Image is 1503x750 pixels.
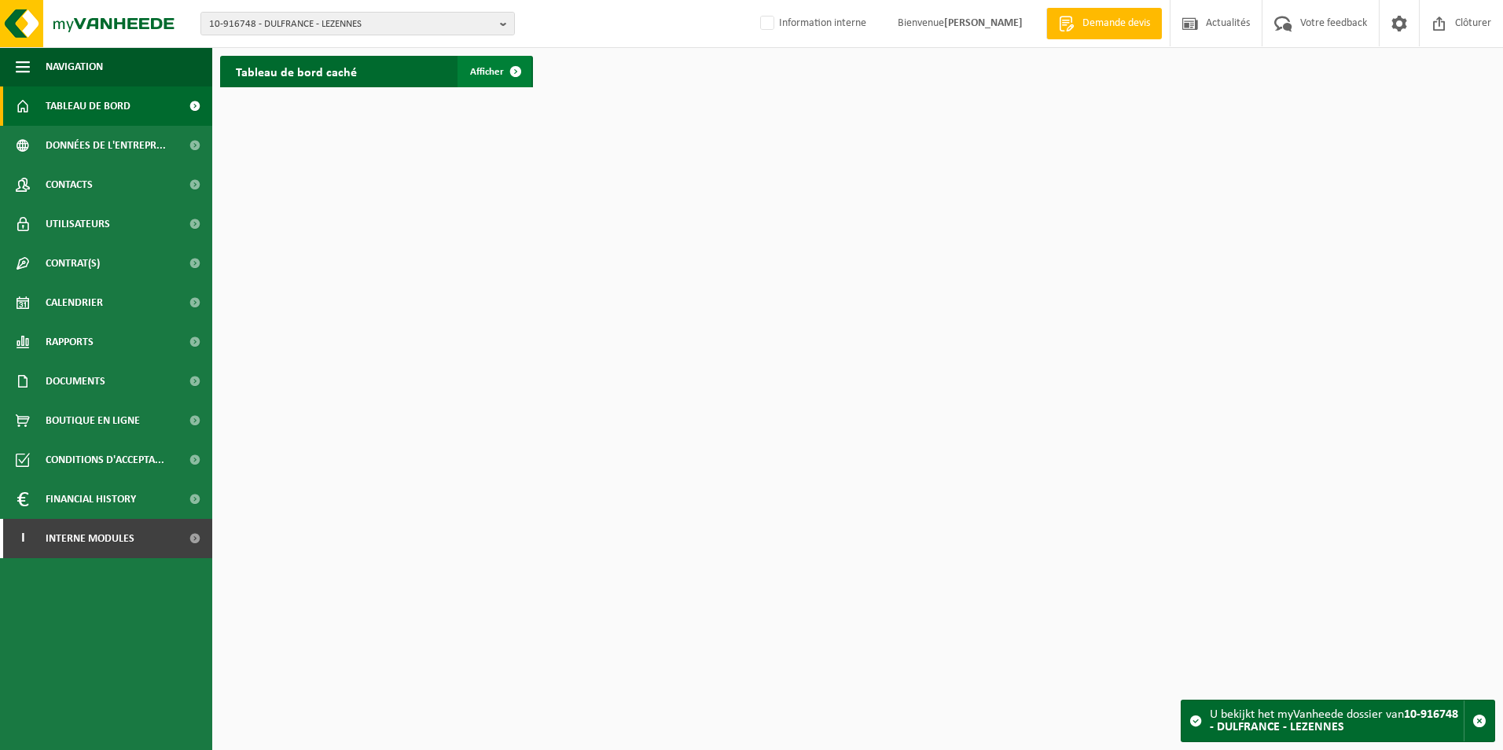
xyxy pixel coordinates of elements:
span: Contrat(s) [46,244,100,283]
h2: Tableau de bord caché [220,56,373,86]
span: Tableau de bord [46,86,130,126]
span: Afficher [470,67,504,77]
label: Information interne [757,12,866,35]
span: Documents [46,362,105,401]
span: Utilisateurs [46,204,110,244]
span: Conditions d'accepta... [46,440,164,480]
a: Afficher [458,56,531,87]
span: Contacts [46,165,93,204]
span: I [16,519,30,558]
span: Rapports [46,322,94,362]
span: Demande devis [1079,16,1154,31]
span: Financial History [46,480,136,519]
div: U bekijkt het myVanheede dossier van [1210,700,1464,741]
span: Données de l'entrepr... [46,126,166,165]
span: Interne modules [46,519,134,558]
strong: 10-916748 - DULFRANCE - LEZENNES [1210,708,1458,733]
button: 10-916748 - DULFRANCE - LEZENNES [200,12,515,35]
span: 10-916748 - DULFRANCE - LEZENNES [209,13,494,36]
span: Calendrier [46,283,103,322]
span: Navigation [46,47,103,86]
strong: [PERSON_NAME] [944,17,1023,29]
span: Boutique en ligne [46,401,140,440]
a: Demande devis [1046,8,1162,39]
